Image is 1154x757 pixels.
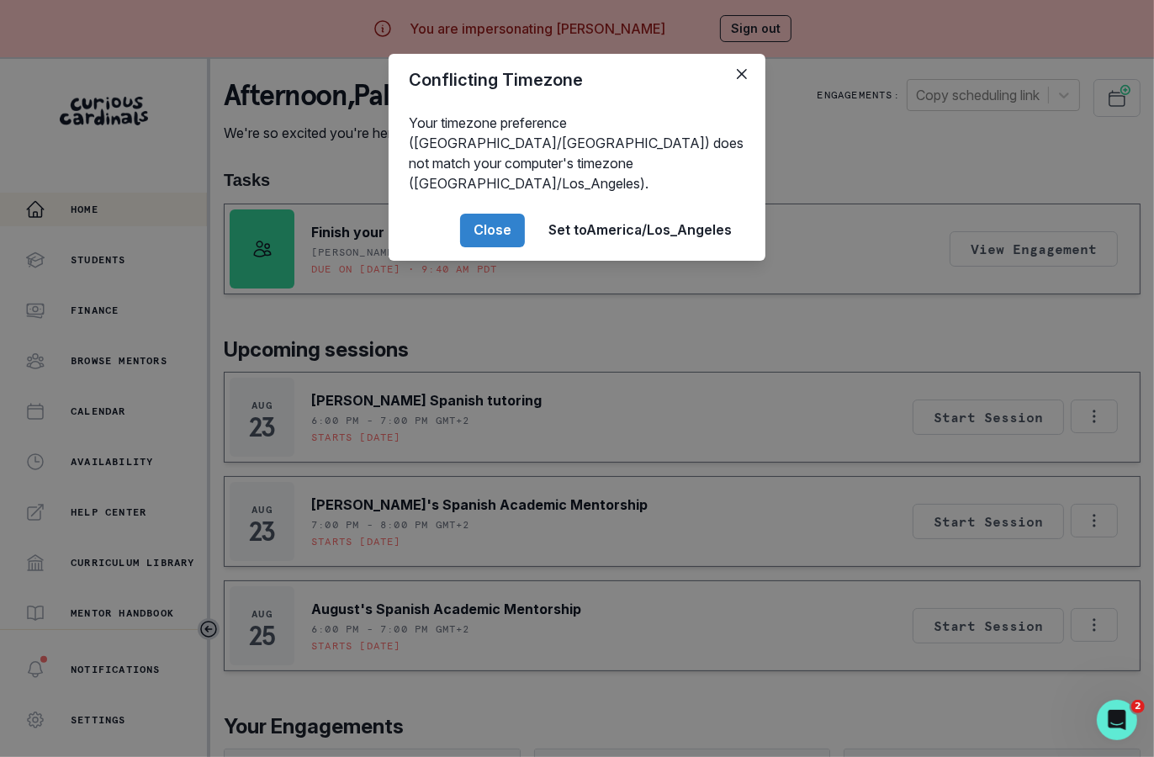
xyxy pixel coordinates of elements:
[389,106,765,200] div: Your timezone preference ([GEOGRAPHIC_DATA]/[GEOGRAPHIC_DATA]) does not match your computer's tim...
[728,61,755,87] button: Close
[389,54,765,106] header: Conflicting Timezone
[1131,700,1145,713] span: 2
[535,214,745,247] button: Set toAmerica/Los_Angeles
[1097,700,1137,740] iframe: Intercom live chat
[460,214,525,247] button: Close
